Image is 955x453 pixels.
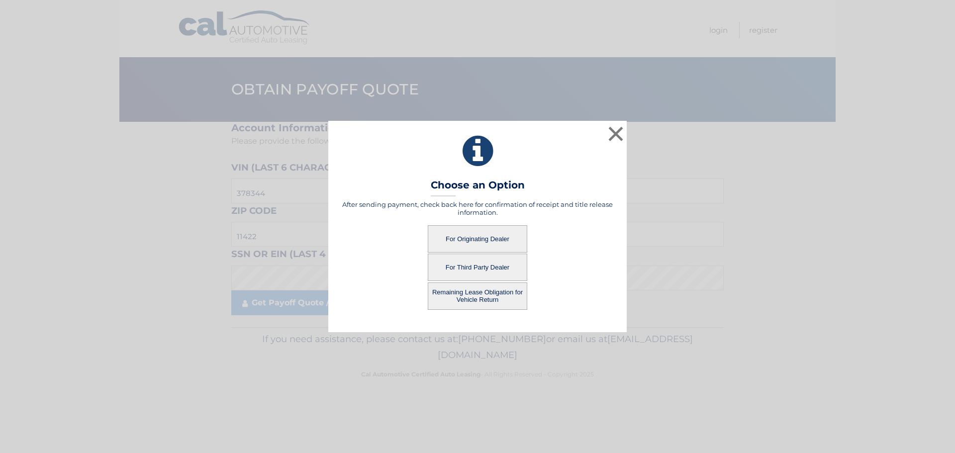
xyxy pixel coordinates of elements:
button: For Third Party Dealer [428,254,527,281]
button: For Originating Dealer [428,225,527,253]
h3: Choose an Option [431,179,525,196]
h5: After sending payment, check back here for confirmation of receipt and title release information. [341,200,614,216]
button: Remaining Lease Obligation for Vehicle Return [428,282,527,310]
button: × [606,124,626,144]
